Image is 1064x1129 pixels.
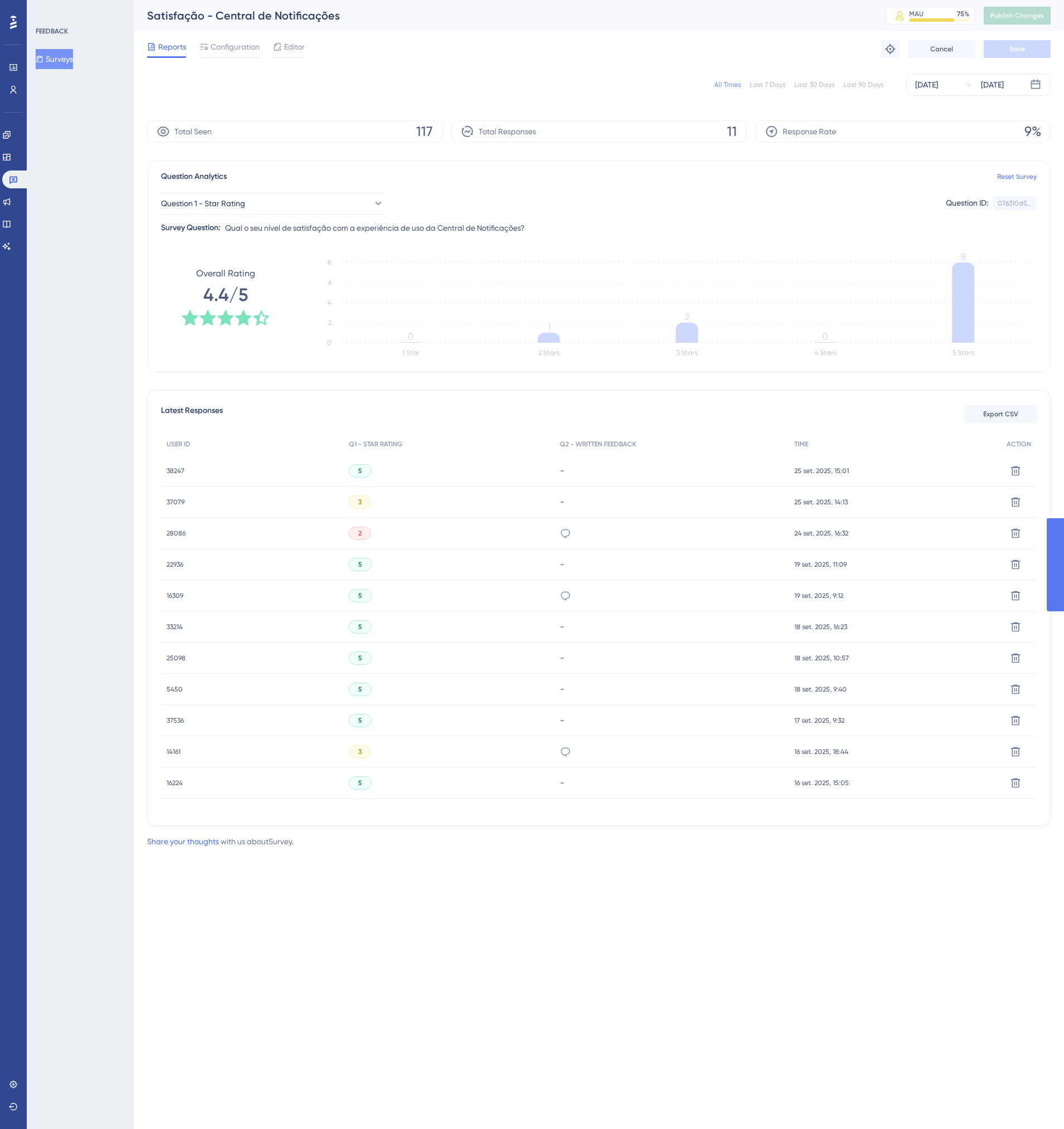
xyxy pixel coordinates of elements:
div: - [560,497,783,507]
span: 19 set. 2025, 11:09 [794,560,847,569]
tspan: 0 [408,331,413,342]
div: Last 30 Days [794,80,834,89]
span: Cancel [930,45,953,53]
div: - [560,715,783,726]
div: [DATE] [915,78,938,91]
div: [DATE] [981,78,1004,91]
div: Survey Question: [161,221,221,235]
span: 16 set. 2025, 15:05 [794,778,849,787]
span: 18 set. 2025, 16:23 [794,622,847,631]
span: 25 set. 2025, 15:01 [794,466,849,475]
span: 9% [1024,123,1041,140]
span: 38247 [167,466,184,475]
span: Q1 - STAR RATING [349,440,402,449]
span: 24 set. 2025, 16:32 [794,529,848,538]
div: MAU [909,9,924,18]
span: Reports [158,40,186,53]
span: 11 [727,123,737,140]
div: Last 7 Days [750,80,785,89]
a: Reset Survey [997,172,1037,181]
text: 3 Stars [676,349,697,357]
div: - [560,621,783,632]
span: 22936 [167,560,183,569]
text: 4 Stars [814,349,836,357]
span: 5 [358,622,362,631]
span: Publish Changes [990,11,1044,20]
span: 117 [416,123,433,140]
button: Publish Changes [984,7,1051,25]
span: Total Seen [174,125,212,138]
tspan: 0 [822,331,828,342]
span: 5 [358,716,362,725]
span: 33214 [167,622,183,631]
tspan: 2 [328,319,331,327]
span: 5 [358,560,362,569]
span: 16224 [167,778,183,787]
span: Save [1009,45,1025,53]
span: 5 [358,778,362,787]
tspan: 0 [327,339,331,347]
iframe: UserGuiding AI Assistant Launcher [1017,1085,1051,1118]
div: - [560,777,783,788]
tspan: 2 [685,312,689,322]
div: FEEDBACK [36,27,68,36]
span: 18 set. 2025, 9:40 [794,685,847,694]
div: - [560,465,783,476]
div: Satisfação - Central de Notificações [147,8,858,23]
span: USER ID [167,440,191,449]
span: 3 [358,747,362,756]
span: Qual o seu nível de satisfação com a experiência de uso da Central de Notificações? [225,221,525,235]
span: 2 [358,529,362,538]
tspan: 8 [328,259,331,266]
span: 5 [358,685,362,694]
div: with us about Survey . [147,835,294,848]
span: Total Responses [479,125,536,138]
span: 37079 [167,498,184,507]
button: Question 1 - Star Rating [161,192,384,215]
div: - [560,653,783,663]
span: TIME [794,440,808,449]
span: Configuration [211,40,260,53]
div: 75 % [957,9,969,18]
tspan: 1 [548,322,550,332]
span: 5 [358,466,362,475]
span: 5450 [167,685,183,694]
span: 17 set. 2025, 9:32 [794,716,845,725]
span: 18 set. 2025, 10:57 [794,654,849,663]
span: Response Rate [783,125,836,138]
span: 5 [358,654,362,663]
span: Overall Rating [196,267,255,280]
div: Question ID: [946,196,988,211]
tspan: 6 [328,279,331,286]
span: ACTION [1007,440,1031,449]
button: Export CSV [964,405,1037,423]
div: All Times [714,80,741,89]
span: 4.4/5 [203,283,248,307]
span: 25098 [167,654,186,663]
span: 16309 [167,591,183,600]
tspan: 8 [961,251,966,262]
button: Surveys [36,49,73,69]
span: 16 set. 2025, 18:44 [794,747,848,756]
div: - [560,559,783,570]
text: 5 Stars [953,349,974,357]
span: 19 set. 2025, 9:12 [794,591,843,600]
span: 25 set. 2025, 14:13 [794,498,848,507]
div: 076310d5... [998,199,1032,208]
button: Cancel [908,40,975,58]
div: - [560,684,783,694]
span: Latest Responses [161,404,223,424]
a: Share your thoughts [147,837,219,846]
div: Last 90 Days [843,80,884,89]
button: Save [984,40,1051,58]
tspan: 4 [328,299,331,306]
span: Export CSV [983,410,1018,418]
text: 2 Stars [538,349,559,357]
span: 3 [358,498,362,507]
span: 5 [358,591,362,600]
span: Question 1 - Star Rating [161,197,245,210]
span: Editor [284,40,305,53]
span: 14161 [167,747,180,756]
span: Question Analytics [161,170,227,183]
text: 1 Star [402,349,419,357]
